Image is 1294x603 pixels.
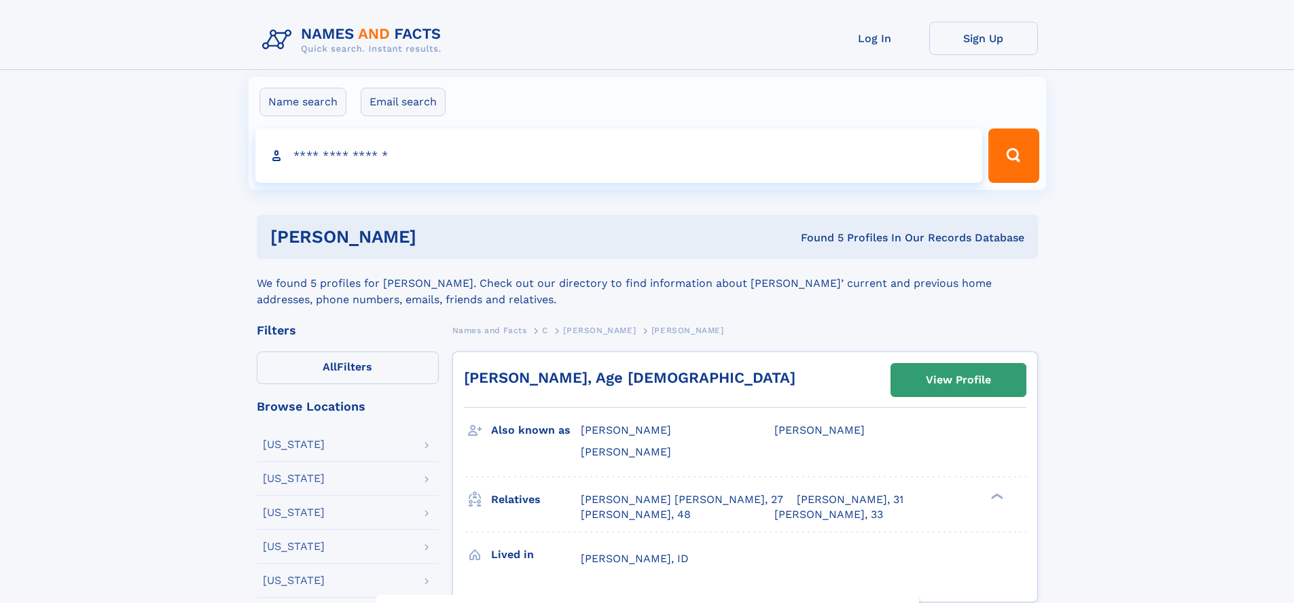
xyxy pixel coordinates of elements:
[491,488,581,511] h3: Relatives
[988,492,1004,500] div: ❯
[263,507,325,518] div: [US_STATE]
[257,22,452,58] img: Logo Names and Facts
[257,400,439,413] div: Browse Locations
[581,492,783,507] a: [PERSON_NAME] [PERSON_NAME], 27
[581,424,671,436] span: [PERSON_NAME]
[581,507,691,522] a: [PERSON_NAME], 48
[926,364,991,396] div: View Profile
[452,322,527,339] a: Names and Facts
[581,445,671,458] span: [PERSON_NAME]
[929,22,1038,55] a: Sign Up
[257,259,1038,308] div: We found 5 profiles for [PERSON_NAME]. Check out our directory to find information about [PERSON_...
[774,507,883,522] a: [PERSON_NAME], 33
[263,541,325,552] div: [US_STATE]
[263,575,325,586] div: [US_STATE]
[361,88,446,116] label: Email search
[323,360,337,373] span: All
[259,88,346,116] label: Name search
[542,322,548,339] a: C
[891,364,1026,396] a: View Profile
[563,322,636,339] a: [PERSON_NAME]
[651,326,724,335] span: [PERSON_NAME]
[270,228,609,245] h1: [PERSON_NAME]
[263,439,325,450] div: [US_STATE]
[257,351,439,384] label: Filters
[581,552,689,565] span: [PERSON_NAME], ID
[563,326,636,335] span: [PERSON_NAME]
[609,230,1024,245] div: Found 5 Profiles In Our Records Database
[821,22,929,55] a: Log In
[491,543,581,566] h3: Lived in
[255,128,983,183] input: search input
[491,419,581,442] h3: Also known as
[797,492,903,507] a: [PERSON_NAME], 31
[988,128,1039,183] button: Search Button
[464,369,795,386] a: [PERSON_NAME], Age [DEMOGRAPHIC_DATA]
[257,324,439,337] div: Filters
[774,424,865,436] span: [PERSON_NAME]
[263,473,325,484] div: [US_STATE]
[542,326,548,335] span: C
